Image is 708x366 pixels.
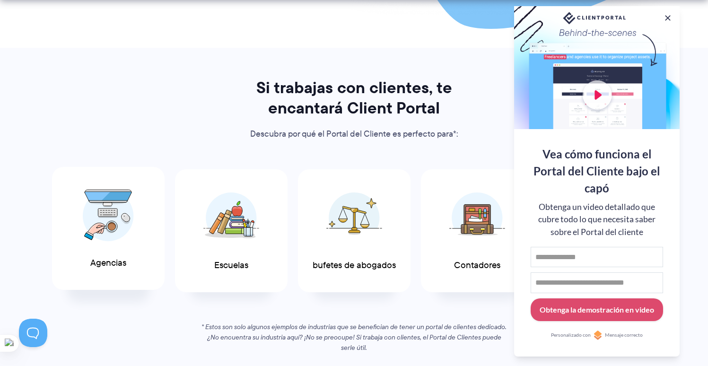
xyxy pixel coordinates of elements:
font: Agencias [90,256,126,269]
img: Personalizado con RightMessage [593,331,603,340]
font: Escuelas [214,259,248,271]
font: Obtenga un video detallado que cubre todo lo que necesita saber sobre el Portal del cliente [538,202,656,237]
font: * Estos son solo algunos ejemplos de industrias que se benefician de tener un portal de clientes ... [201,322,507,352]
iframe: Activar/desactivar soporte al cliente [19,319,47,347]
font: Vea cómo funciona el Portal del Cliente bajo el capó [533,147,660,195]
font: Si trabajas con clientes, te encantará Client Portal [256,75,452,120]
a: Agencias [52,167,165,290]
a: Personalizado conMensaje correcto [531,331,663,340]
a: bufetes de abogados [298,169,411,293]
a: Contadores [421,169,533,293]
a: Escuelas [175,169,288,293]
font: Contadores [454,259,500,271]
font: Obtenga la demostración en video [540,305,654,314]
font: Mensaje correcto [605,332,643,338]
font: Descubra por qué el Portal del Cliente es perfecto para*: [250,128,458,140]
button: Obtenga la demostración en video [531,298,663,322]
font: Personalizado con [551,332,591,338]
font: bufetes de abogados [313,259,396,271]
